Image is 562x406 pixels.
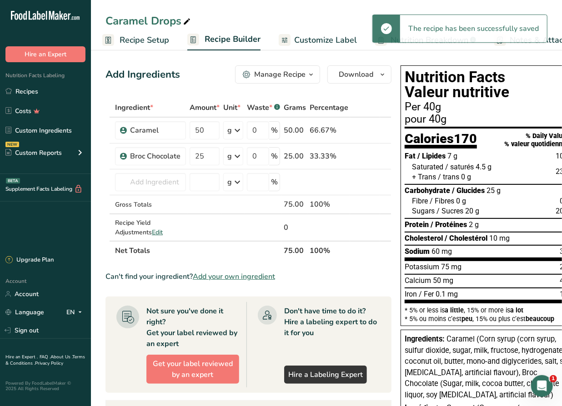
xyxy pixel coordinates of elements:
[115,218,186,237] div: Recipe Yield Adjustments
[5,354,85,366] a: Terms & Conditions .
[227,151,232,162] div: g
[550,375,557,382] span: 1
[5,142,19,147] div: NEW
[452,186,485,195] span: / Glucides
[412,173,436,181] span: + Trans
[405,152,416,160] span: Fat
[405,276,431,285] span: Calcium
[469,220,479,229] span: 2 g
[5,354,38,360] a: Hire an Expert .
[130,151,181,162] div: Broc Chocolate
[412,163,443,171] span: Saturated
[105,271,391,282] div: Can't find your ingredient?
[405,220,429,229] span: Protein
[227,177,232,188] div: g
[279,30,357,50] a: Customize Label
[405,234,443,243] span: Cholesterol
[115,102,153,113] span: Ingredient
[526,315,554,322] span: beaucoup
[417,152,446,160] span: / Lipides
[5,381,85,391] div: Powered By FoodLabelMaker © 2025 All Rights Reserved
[5,46,85,62] button: Hire an Expert
[284,306,381,338] div: Don't have time to do it? Hire a labeling expert to do it for you
[5,256,54,265] div: Upgrade Plan
[454,131,477,146] span: 170
[66,307,85,318] div: EN
[187,29,261,51] a: Recipe Builder
[465,207,479,215] span: 20 g
[405,262,439,271] span: Potassium
[35,360,63,366] a: Privacy Policy
[437,207,463,215] span: / Sucres
[445,163,474,171] span: / saturés
[327,65,391,84] button: Download
[235,65,320,84] button: Manage Recipe
[441,262,462,271] span: 75 mg
[487,186,501,195] span: 25 g
[432,247,452,256] span: 60 mg
[130,125,181,136] div: Caramel
[476,163,492,171] span: 4.5 g
[247,102,280,113] div: Waste
[308,241,350,260] th: 100%
[113,241,282,260] th: Net Totals
[105,13,192,29] div: Caramel Drops
[461,173,471,181] span: 0 g
[456,197,466,205] span: 0 g
[436,290,458,298] span: 0.1 mg
[510,307,523,314] span: a lot
[433,276,453,285] span: 50 mg
[254,69,306,80] div: Manage Recipe
[310,125,348,136] div: 66.67%
[310,102,348,113] span: Percentage
[284,222,306,233] div: 0
[430,197,454,205] span: / Fibres
[205,33,261,45] span: Recipe Builder
[405,132,477,149] div: Calories
[438,173,459,181] span: / trans
[193,271,275,282] span: Add your own ingredient
[412,207,435,215] span: Sugars
[405,247,430,256] span: Sodium
[105,67,180,82] div: Add Ingredients
[227,125,232,136] div: g
[102,30,169,50] a: Recipe Setup
[445,234,487,243] span: / Cholestérol
[405,290,417,298] span: Iron
[284,151,306,162] div: 25.00
[310,199,348,210] div: 100%
[412,197,428,205] span: Fibre
[190,102,220,113] span: Amount
[5,304,44,320] a: Language
[400,15,547,42] div: The recipe has been successfully saved
[40,354,50,360] a: FAQ .
[120,34,169,46] span: Recipe Setup
[284,199,306,210] div: 75.00
[339,69,373,80] span: Download
[115,173,186,191] input: Add Ingredient
[151,358,235,380] span: Get your label reviewed by an expert
[462,315,472,322] span: peu
[531,375,553,397] iframe: Intercom live chat
[5,148,62,158] div: Custom Reports
[431,220,467,229] span: / Protéines
[284,102,306,113] span: Grams
[445,307,464,314] span: a little
[115,200,186,209] div: Gross Totals
[146,306,239,349] div: Not sure you've done it right? Get your label reviewed by an expert
[223,102,241,113] span: Unit
[489,234,510,243] span: 10 mg
[50,354,72,360] a: About Us .
[284,366,367,384] a: Hire a Labeling Expert
[294,34,357,46] span: Customize Label
[282,241,308,260] th: 75.00
[419,290,434,298] span: / Fer
[405,186,450,195] span: Carbohydrate
[146,355,239,384] button: Get your label reviewed by an expert
[284,125,306,136] div: 50.00
[447,152,457,160] span: 7 g
[152,228,163,237] span: Edit
[405,335,445,343] span: Ingredients:
[310,151,348,162] div: 33.33%
[6,178,20,183] div: BETA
